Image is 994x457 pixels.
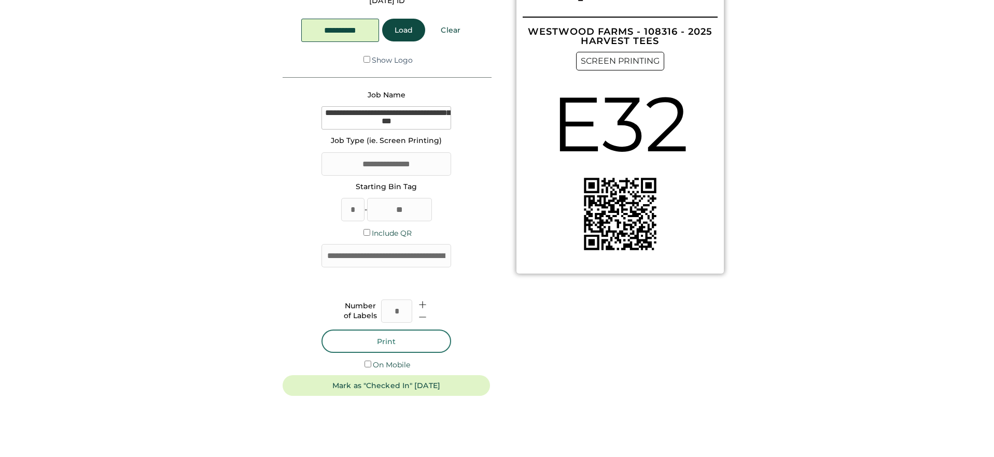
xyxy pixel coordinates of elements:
div: SCREEN PRINTING [576,52,664,70]
button: Mark as "Checked In" [DATE] [283,375,490,396]
div: - [365,205,367,215]
div: E32 [551,70,689,178]
div: Starting Bin Tag [356,182,417,192]
div: Job Type (ie. Screen Printing) [331,136,442,146]
div: WESTWOOD FARMS - 108316 - 2025 HARVEST TEES [523,27,718,46]
label: Show Logo [372,55,413,65]
label: Include QR [372,228,412,238]
button: Print [321,330,451,353]
div: Job Name [368,90,405,101]
label: On Mobile [373,360,410,369]
button: Clear [428,19,473,41]
div: Number of Labels [344,301,377,321]
button: Load [382,19,425,41]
